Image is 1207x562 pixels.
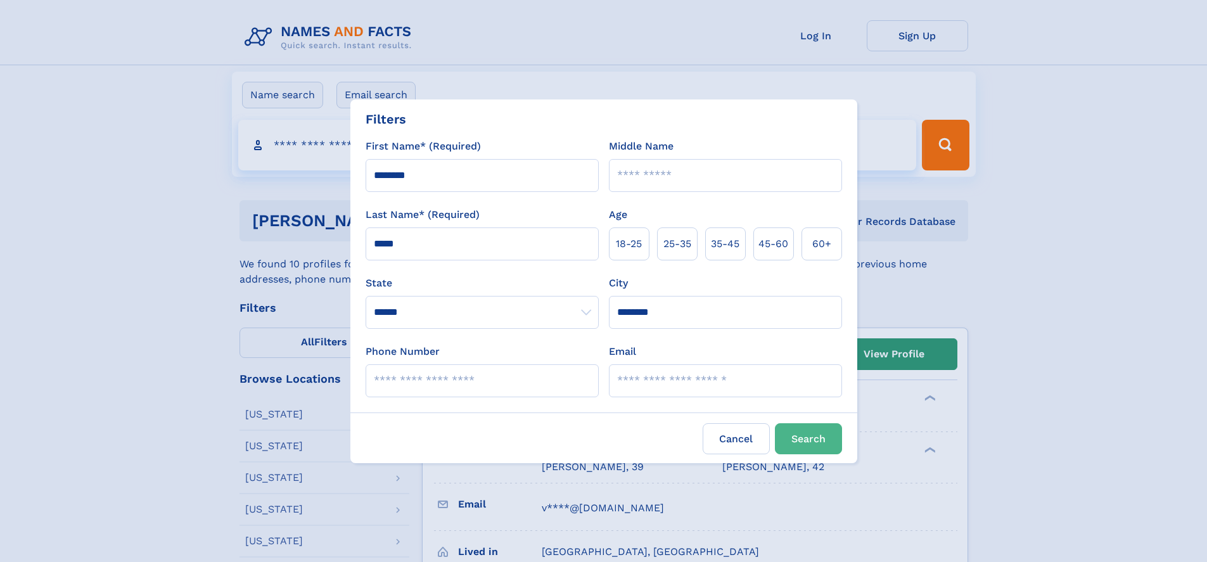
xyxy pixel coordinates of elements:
[703,423,770,454] label: Cancel
[812,236,831,252] span: 60+
[366,139,481,154] label: First Name* (Required)
[775,423,842,454] button: Search
[758,236,788,252] span: 45‑60
[366,207,480,222] label: Last Name* (Required)
[609,344,636,359] label: Email
[711,236,739,252] span: 35‑45
[366,344,440,359] label: Phone Number
[366,276,599,291] label: State
[616,236,642,252] span: 18‑25
[609,276,628,291] label: City
[366,110,406,129] div: Filters
[609,207,627,222] label: Age
[609,139,674,154] label: Middle Name
[663,236,691,252] span: 25‑35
